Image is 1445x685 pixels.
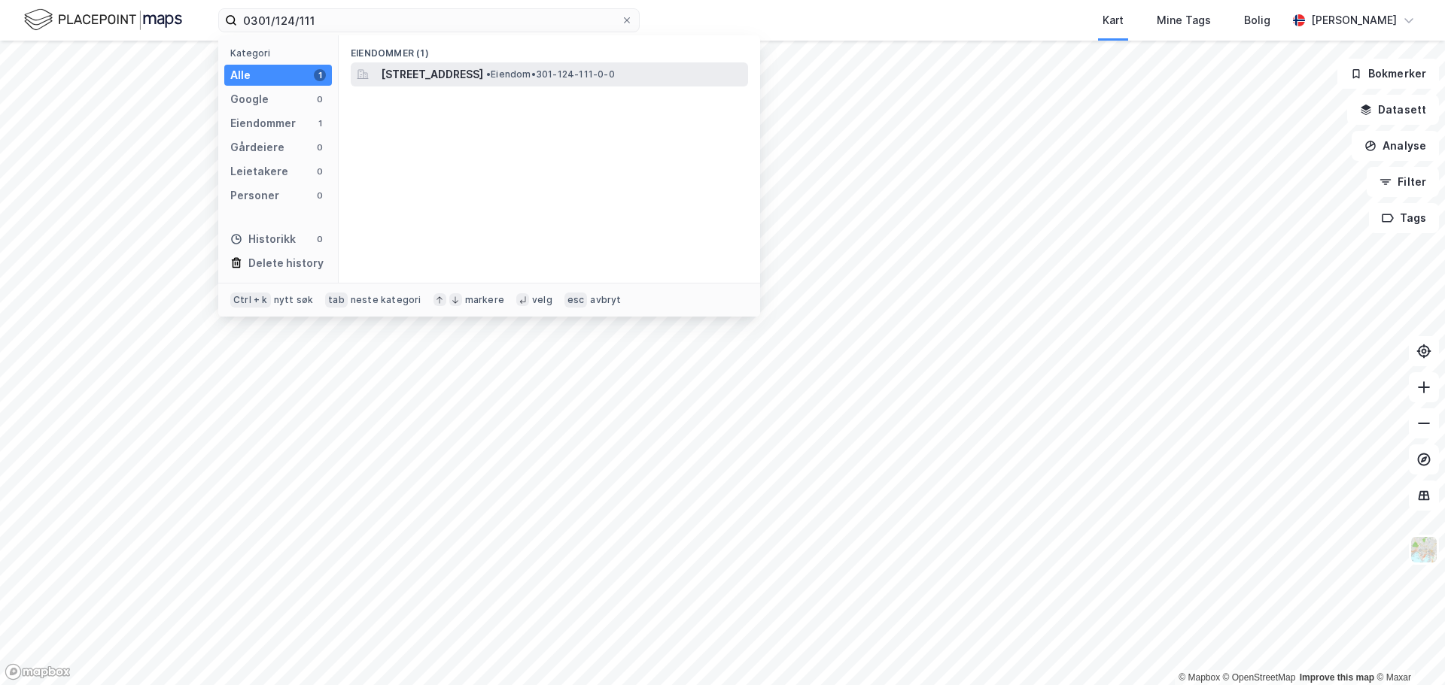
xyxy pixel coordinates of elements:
[532,294,552,306] div: velg
[465,294,504,306] div: markere
[1410,535,1438,564] img: Z
[1370,613,1445,685] div: Kontrollprogram for chat
[314,141,326,153] div: 0
[1311,11,1397,29] div: [PERSON_NAME]
[1347,95,1439,125] button: Datasett
[1337,59,1439,89] button: Bokmerker
[314,189,326,202] div: 0
[230,292,271,308] div: Ctrl + k
[1300,672,1374,683] a: Improve this map
[314,117,326,129] div: 1
[230,162,288,180] div: Leietakere
[486,68,491,80] span: •
[381,65,483,83] span: [STREET_ADDRESS]
[314,233,326,245] div: 0
[1244,11,1270,29] div: Bolig
[1103,11,1124,29] div: Kart
[564,292,588,308] div: esc
[248,254,324,272] div: Delete history
[314,93,326,105] div: 0
[339,35,760,62] div: Eiendommer (1)
[230,90,269,108] div: Google
[230,114,296,132] div: Eiendommer
[274,294,314,306] div: nytt søk
[230,230,296,248] div: Historikk
[230,138,284,156] div: Gårdeiere
[1369,203,1439,233] button: Tags
[230,47,332,59] div: Kategori
[351,294,421,306] div: neste kategori
[1179,672,1220,683] a: Mapbox
[1352,131,1439,161] button: Analyse
[24,7,182,33] img: logo.f888ab2527a4732fd821a326f86c7f29.svg
[314,69,326,81] div: 1
[325,292,348,308] div: tab
[590,294,621,306] div: avbryt
[237,9,621,32] input: Søk på adresse, matrikkel, gårdeiere, leietakere eller personer
[314,165,326,177] div: 0
[1367,167,1439,197] button: Filter
[230,66,251,84] div: Alle
[5,663,71,680] a: Mapbox homepage
[1223,672,1296,683] a: OpenStreetMap
[486,68,615,80] span: Eiendom • 301-124-111-0-0
[230,186,279,205] div: Personer
[1157,11,1211,29] div: Mine Tags
[1370,613,1445,685] iframe: Chat Widget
